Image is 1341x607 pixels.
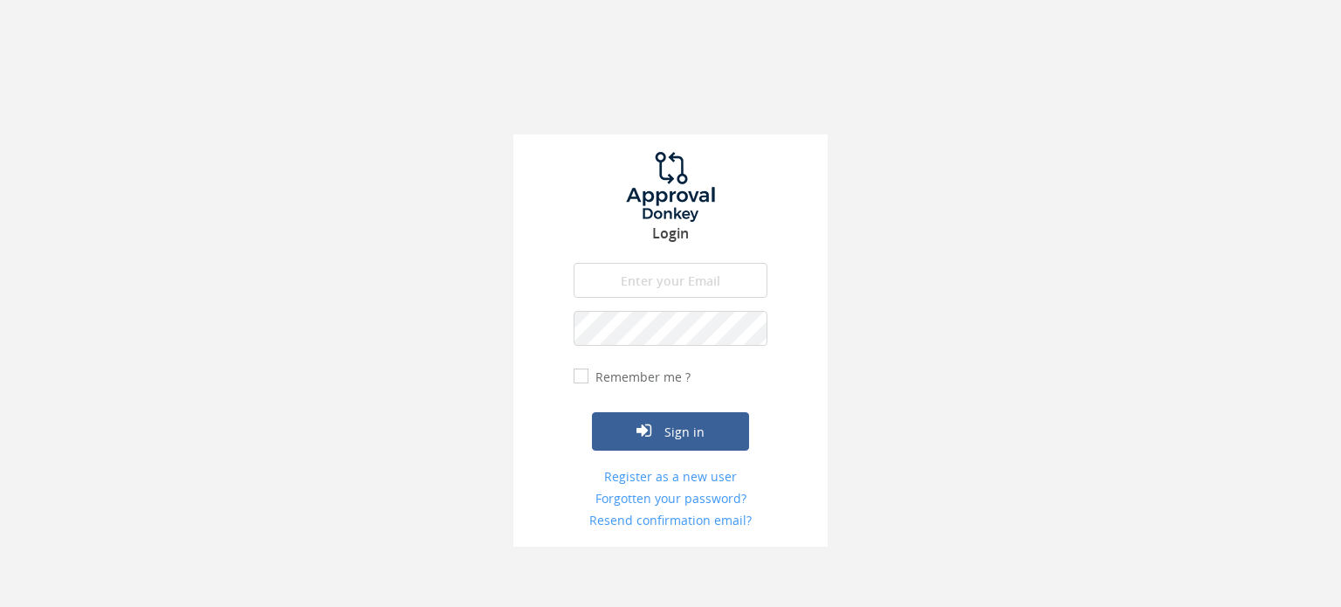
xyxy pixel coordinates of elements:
h3: Login [513,226,828,242]
input: Enter your Email [574,263,767,298]
label: Remember me ? [591,369,691,386]
a: Resend confirmation email? [574,512,767,529]
button: Sign in [592,412,749,451]
a: Register as a new user [574,468,767,486]
img: logo.png [605,152,736,222]
a: Forgotten your password? [574,490,767,507]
